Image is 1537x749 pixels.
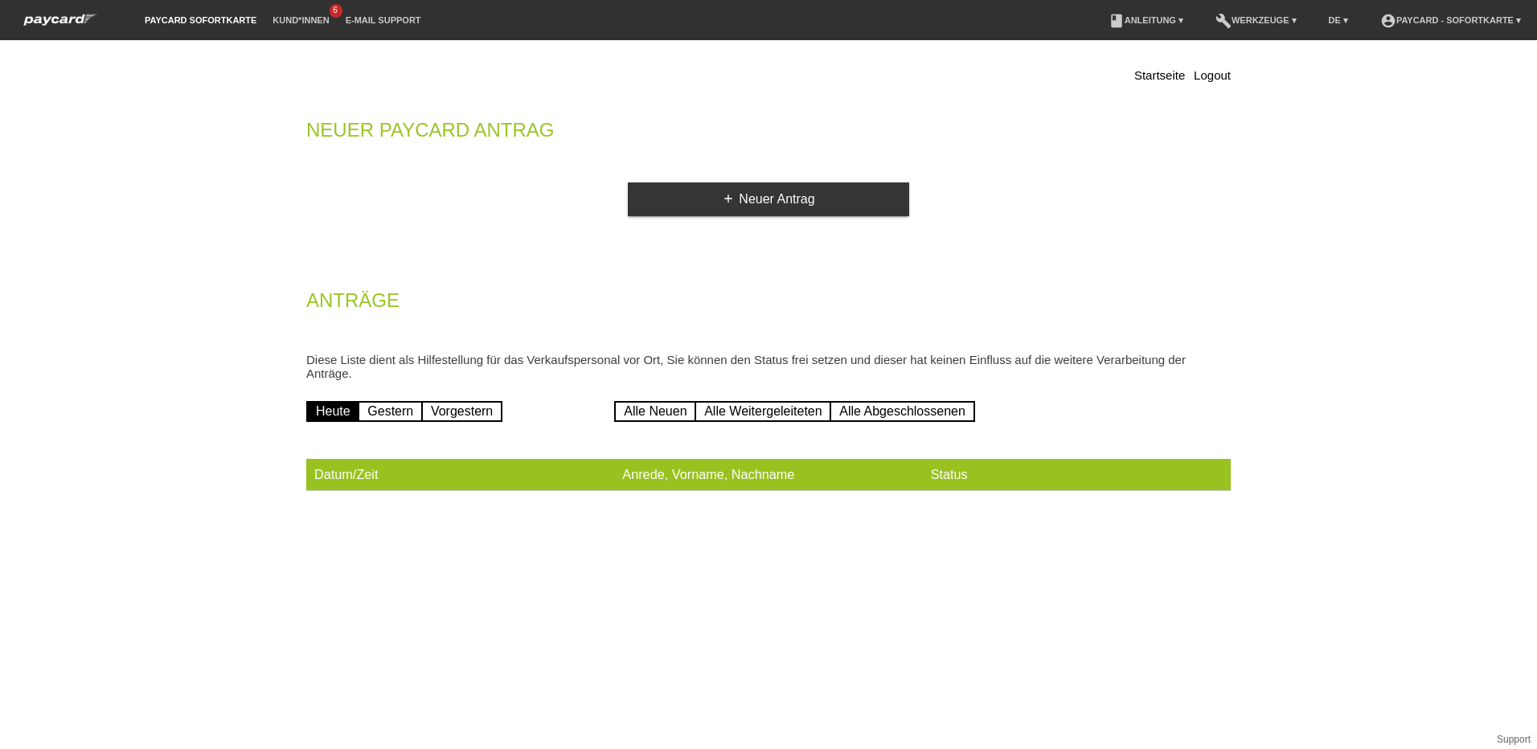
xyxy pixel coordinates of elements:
[306,401,360,422] a: Heute
[1380,13,1396,29] i: account_circle
[1215,13,1232,29] i: build
[830,401,975,422] a: Alle Abgeschlossenen
[1321,15,1356,25] a: DE ▾
[421,401,502,422] a: Vorgestern
[338,15,429,25] a: E-Mail Support
[306,353,1231,380] p: Diese Liste dient als Hilfestellung für das Verkaufspersonal vor Ort, Sie können den Status frei ...
[137,15,264,25] a: paycard Sofortkarte
[1497,734,1531,745] a: Support
[306,293,1231,317] h2: Anträge
[1134,68,1185,82] a: Startseite
[264,15,337,25] a: Kund*innen
[722,192,735,205] i: add
[306,122,1231,146] h2: Neuer Paycard Antrag
[16,18,105,31] a: paycard Sofortkarte
[16,11,105,28] img: paycard Sofortkarte
[1100,15,1191,25] a: bookAnleitung ▾
[306,459,614,491] th: Datum/Zeit
[614,401,696,422] a: Alle Neuen
[614,459,922,491] th: Anrede, Vorname, Nachname
[1194,68,1231,82] a: Logout
[923,459,1231,491] th: Status
[695,401,831,422] a: Alle Weitergeleiteten
[358,401,423,422] a: Gestern
[1372,15,1529,25] a: account_circlepaycard - Sofortkarte ▾
[330,4,342,18] span: 6
[1109,13,1125,29] i: book
[1207,15,1305,25] a: buildWerkzeuge ▾
[628,182,909,216] a: addNeuer Antrag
